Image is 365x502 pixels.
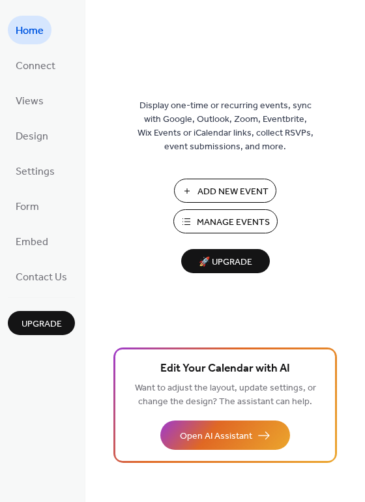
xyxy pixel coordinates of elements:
span: Want to adjust the layout, update settings, or change the design? The assistant can help. [135,379,316,411]
span: Connect [16,56,55,77]
span: Edit Your Calendar with AI [160,360,290,378]
span: Design [16,126,48,147]
button: Add New Event [174,179,276,203]
a: Views [8,86,51,115]
span: Form [16,197,39,218]
a: Design [8,121,56,150]
a: Embed [8,227,56,256]
span: Add New Event [197,185,269,199]
button: Upgrade [8,311,75,335]
span: Display one-time or recurring events, sync with Google, Outlook, Zoom, Eventbrite, Wix Events or ... [138,99,314,154]
span: Views [16,91,44,112]
a: Connect [8,51,63,80]
a: Form [8,192,47,220]
span: 🚀 Upgrade [189,254,262,271]
a: Home [8,16,51,44]
span: Home [16,21,44,42]
button: 🚀 Upgrade [181,249,270,273]
span: Settings [16,162,55,183]
span: Open AI Assistant [180,430,252,443]
a: Contact Us [8,262,75,291]
span: Embed [16,232,48,253]
a: Settings [8,156,63,185]
button: Manage Events [173,209,278,233]
span: Manage Events [197,216,270,229]
button: Open AI Assistant [160,421,290,450]
span: Contact Us [16,267,67,288]
span: Upgrade [22,317,62,331]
